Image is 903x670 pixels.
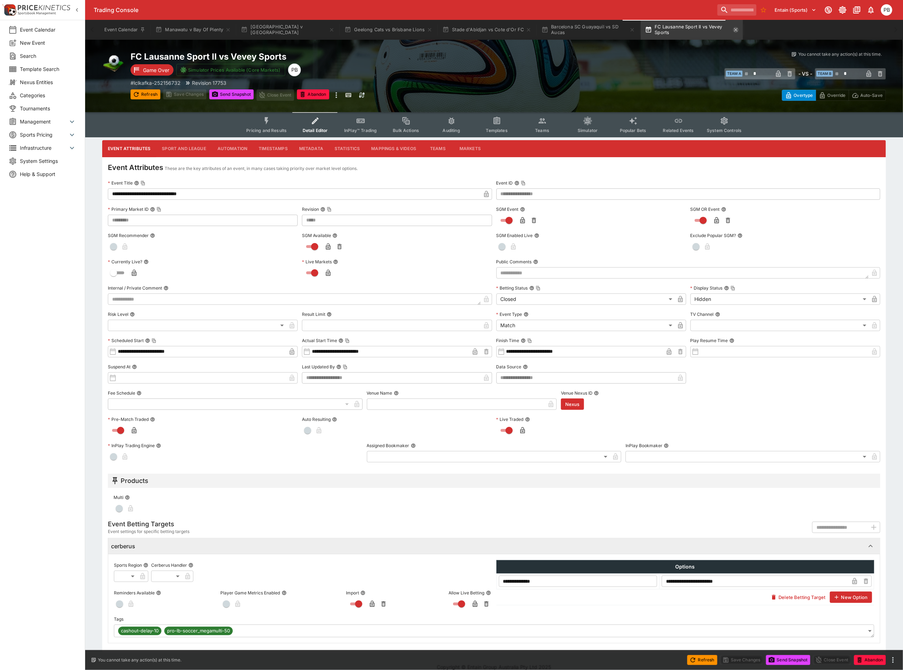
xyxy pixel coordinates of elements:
[98,657,181,663] p: You cannot take any action(s) at this time.
[724,286,729,291] button: Display StatusCopy To Clipboard
[729,338,734,343] button: Play Resume Time
[151,562,187,568] p: Cerberus Handler
[496,320,675,331] div: Match
[533,259,538,264] button: Public Comments
[393,128,419,133] span: Bulk Actions
[346,590,359,596] p: Import
[881,4,892,16] div: Peter Bishop
[302,364,335,370] p: Last Updated By
[145,338,150,343] button: Scheduled StartCopy To Clipboard
[327,207,332,212] button: Copy To Clipboard
[132,364,137,369] button: Suspend At
[816,90,849,101] button: Override
[449,590,485,596] p: Allow Live Betting
[143,563,148,568] button: Sports Region
[164,286,169,291] button: Internal / Private Comment
[496,560,874,573] th: Options
[108,364,131,370] p: Suspend At
[332,233,337,238] button: SGM Available
[114,494,123,500] p: Multi
[343,364,348,369] button: Copy To Clipboard
[150,233,155,238] button: SGM Recommender
[496,232,533,238] p: SGM Enabled Live
[527,338,532,343] button: Copy To Clipboard
[131,89,160,99] button: Refresh
[865,4,877,16] button: Notifications
[443,128,460,133] span: Auditing
[794,92,813,99] p: Overtype
[121,477,148,485] h5: Products
[108,390,135,396] p: Fee Schedule
[537,20,639,40] button: Barcelona SC Guayaquil vs SD Aucas
[782,90,886,101] div: Start From
[114,562,142,568] p: Sports Region
[137,391,142,396] button: Fee Schedule
[114,616,123,622] p: Tags
[690,285,723,291] p: Display Status
[302,337,337,344] p: Actual Start Time
[212,140,253,157] button: Automation
[156,140,211,157] button: Sport and League
[237,20,339,40] button: [GEOGRAPHIC_DATA] v [GEOGRAPHIC_DATA]
[496,285,528,291] p: Betting Status
[102,51,125,74] img: soccer.png
[20,92,76,99] span: Categories
[188,563,193,568] button: Cerberus Handler
[626,443,662,449] p: InPlay Bookmaker
[20,144,68,152] span: Infrastructure
[520,207,525,212] button: SGM Event
[20,78,76,86] span: Nexus Entities
[302,232,331,238] p: SGM Available
[690,232,736,238] p: Exclude Popular SGM?
[822,4,835,16] button: Connected to PK
[721,207,726,212] button: SGM OR Event
[320,207,325,212] button: RevisionCopy To Clipboard
[561,390,593,396] p: Venue Nexus ID
[111,543,135,550] h6: cerberus
[329,140,366,157] button: Statistics
[496,337,519,344] p: Finish Time
[496,416,524,422] p: Live Traded
[578,128,598,133] span: Simulator
[327,312,332,317] button: Result Limit
[536,286,541,291] button: Copy To Clipboard
[830,592,872,603] button: New Option
[151,20,235,40] button: Manawatu v Bay Of Plenty
[246,128,287,133] span: Pricing and Results
[100,20,150,40] button: Event Calendar
[767,592,830,603] button: Delete Betting Target
[707,128,742,133] span: System Controls
[108,259,142,265] p: Currently Live?
[221,590,280,596] p: Player Game Metrics Enabled
[860,92,883,99] p: Auto-Save
[360,591,365,595] button: Import
[125,495,130,500] button: Multi
[297,90,329,98] span: Mark an event as closed and abandoned.
[143,66,169,74] p: Game Over
[302,206,319,212] p: Revision
[534,233,539,238] button: SGM Enabled Live
[521,181,526,186] button: Copy To Clipboard
[131,51,508,62] h2: Copy To Clipboard
[102,140,156,157] button: Event Attributes
[758,4,769,16] button: No Bookmarks
[486,591,491,595] button: Allow Live Betting
[108,285,162,291] p: Internal / Private Comment
[176,64,285,76] button: Simulator Prices Available (Core Markets)
[253,140,293,157] button: Timestamps
[108,232,149,238] p: SGM Recommender
[134,181,139,186] button: Event TitleCopy To Clipboard
[854,655,886,665] button: Abandon
[209,89,254,99] button: Send Snapshot
[523,364,528,369] button: Data Source
[690,206,720,212] p: SGM OR Event
[20,157,76,165] span: System Settings
[496,364,522,370] p: Data Source
[332,89,341,101] button: more
[641,20,743,40] button: FC Lausanne Sport II vs Vevey Sports
[816,71,833,77] span: Team B
[192,79,226,87] p: Revision 17753
[130,312,135,317] button: Risk Level
[367,443,409,449] p: Assigned Bookmaker
[20,52,76,60] span: Search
